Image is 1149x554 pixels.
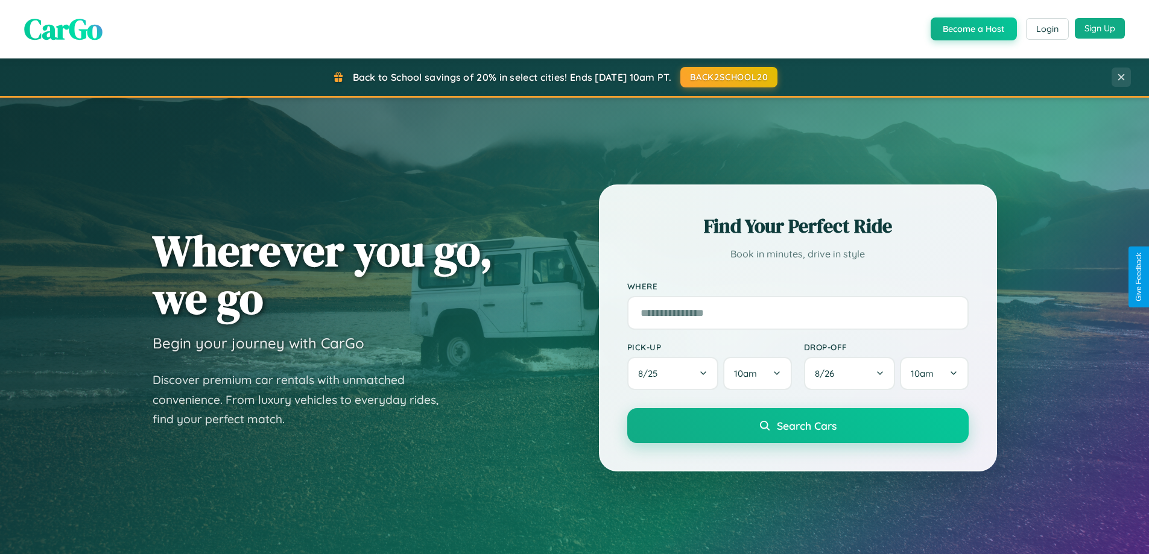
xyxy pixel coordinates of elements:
button: BACK2SCHOOL20 [680,67,777,87]
button: Become a Host [931,17,1017,40]
div: Give Feedback [1135,253,1143,301]
span: Search Cars [777,419,837,432]
span: 10am [734,368,757,379]
button: 10am [900,357,968,390]
button: Search Cars [627,408,969,443]
span: 10am [911,368,934,379]
p: Book in minutes, drive in style [627,245,969,263]
button: 8/26 [804,357,896,390]
h2: Find Your Perfect Ride [627,213,969,239]
span: CarGo [24,9,103,49]
p: Discover premium car rentals with unmatched convenience. From luxury vehicles to everyday rides, ... [153,370,454,429]
span: 8 / 25 [638,368,663,379]
label: Pick-up [627,342,792,352]
label: Where [627,281,969,291]
span: Back to School savings of 20% in select cities! Ends [DATE] 10am PT. [353,71,671,83]
button: 8/25 [627,357,719,390]
h3: Begin your journey with CarGo [153,334,364,352]
button: 10am [723,357,791,390]
label: Drop-off [804,342,969,352]
h1: Wherever you go, we go [153,227,493,322]
button: Login [1026,18,1069,40]
button: Sign Up [1075,18,1125,39]
span: 8 / 26 [815,368,840,379]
